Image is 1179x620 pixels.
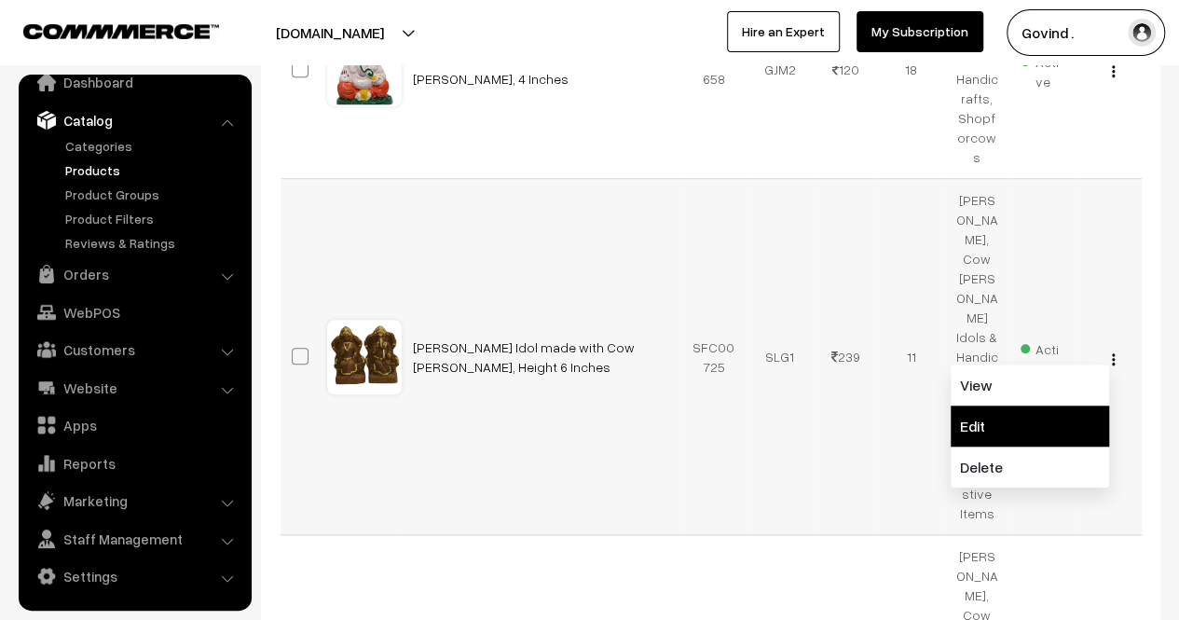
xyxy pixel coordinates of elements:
a: Catalog [23,103,245,137]
a: Apps [23,408,245,442]
a: Delete [951,447,1109,488]
a: Dashboard [23,65,245,99]
a: WebPOS [23,296,245,329]
a: Website [23,371,245,405]
span: Active [1021,335,1064,379]
a: Staff Management [23,522,245,556]
a: Customers [23,333,245,366]
a: Reports [23,447,245,480]
a: Marketing [23,484,245,517]
a: Edit [951,406,1109,447]
a: View [951,365,1109,406]
a: COMMMERCE [23,19,186,41]
a: Products [61,160,245,180]
td: SLG1 [747,179,813,535]
img: COMMMERCE [23,24,219,38]
a: Orders [23,257,245,291]
td: 239 [813,179,879,535]
img: Menu [1112,65,1115,77]
td: [PERSON_NAME], Cow [PERSON_NAME] Idols & Handicrafts, Shopforcows, Seasonal/Festive Items [944,179,1010,535]
td: SFC00725 [681,179,747,535]
a: [PERSON_NAME] Idol made with Cow [PERSON_NAME], Height 6 Inches [413,339,635,375]
a: Product Filters [61,209,245,228]
button: Govind . [1007,9,1165,56]
a: Categories [61,136,245,156]
a: Reviews & Ratings [61,233,245,253]
a: Settings [23,559,245,593]
img: user [1128,19,1156,47]
img: Menu [1112,353,1115,365]
td: 11 [878,179,944,535]
span: Active [1021,48,1064,91]
button: [DOMAIN_NAME] [211,9,449,56]
a: Hire an Expert [727,11,840,52]
a: My Subscription [857,11,983,52]
a: Product Groups [61,185,245,204]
